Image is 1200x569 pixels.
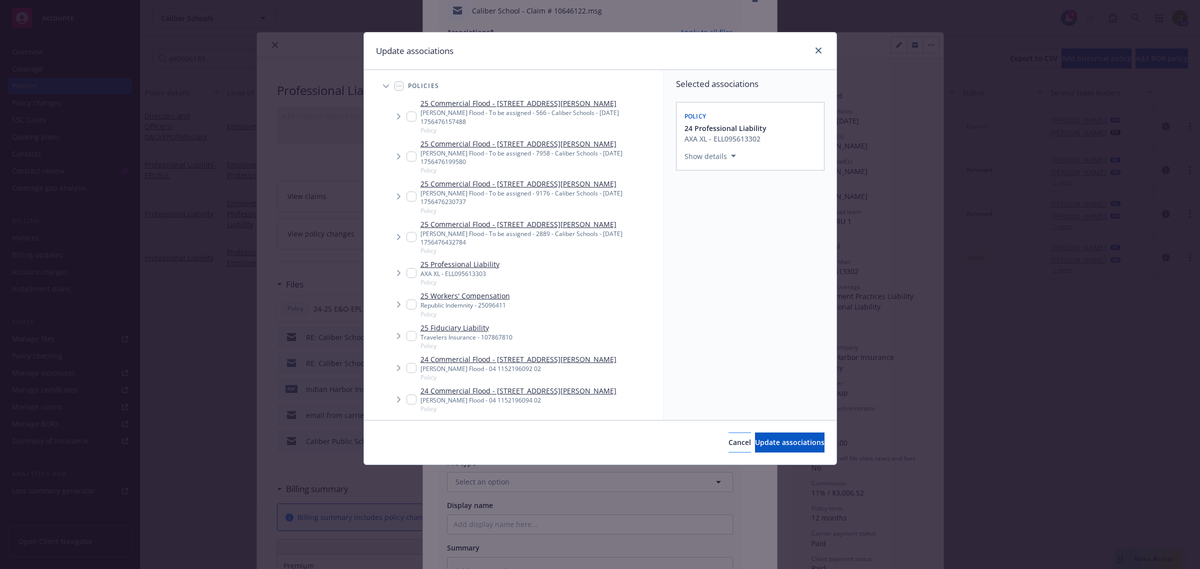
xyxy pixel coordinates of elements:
[420,404,616,413] span: Policy
[420,364,616,373] div: [PERSON_NAME] Flood - 04 1152196092 02
[420,417,616,428] a: 24 Commercial Flood - [STREET_ADDRESS][PERSON_NAME]
[420,354,616,364] a: 24 Commercial Flood - [STREET_ADDRESS][PERSON_NAME]
[728,432,751,452] button: Cancel
[755,432,824,452] button: Update associations
[420,341,512,350] span: Policy
[420,322,512,333] a: 25 Fiduciary Liability
[755,437,824,447] span: Update associations
[420,310,510,318] span: Policy
[420,301,510,309] div: Republic Indemnity - 25096411
[420,396,616,404] div: [PERSON_NAME] Flood - 04 1152196094 02
[420,373,616,381] span: Policy
[728,437,751,447] span: Cancel
[420,385,616,396] a: 24 Commercial Flood - [STREET_ADDRESS][PERSON_NAME]
[420,290,510,301] a: 25 Workers' Compensation
[420,333,512,341] div: Travelers Insurance - 107867810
